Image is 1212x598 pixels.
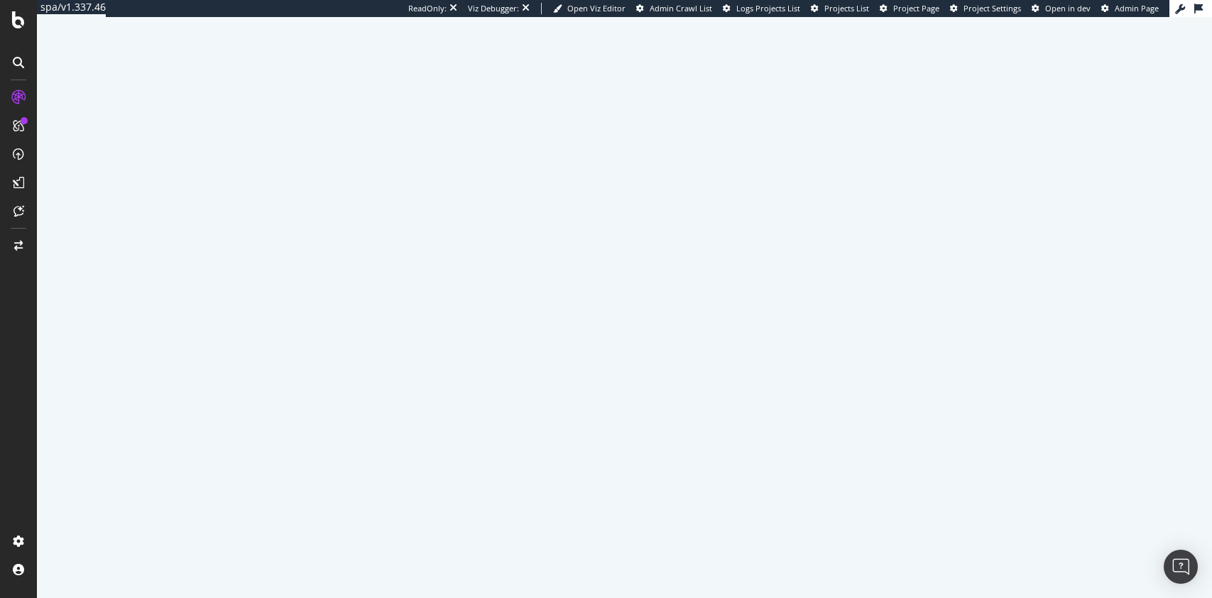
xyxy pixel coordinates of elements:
a: Admin Crawl List [636,3,712,14]
a: Open Viz Editor [553,3,626,14]
span: Project Settings [963,3,1021,13]
span: Admin Crawl List [650,3,712,13]
a: Admin Page [1101,3,1159,14]
a: Projects List [811,3,869,14]
a: Logs Projects List [723,3,800,14]
span: Open Viz Editor [567,3,626,13]
div: Open Intercom Messenger [1164,550,1198,584]
span: Logs Projects List [736,3,800,13]
a: Open in dev [1032,3,1091,14]
div: Viz Debugger: [468,3,519,14]
a: Project Page [880,3,939,14]
span: Project Page [893,3,939,13]
span: Admin Page [1115,3,1159,13]
span: Open in dev [1045,3,1091,13]
span: Projects List [824,3,869,13]
div: ReadOnly: [408,3,447,14]
a: Project Settings [950,3,1021,14]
